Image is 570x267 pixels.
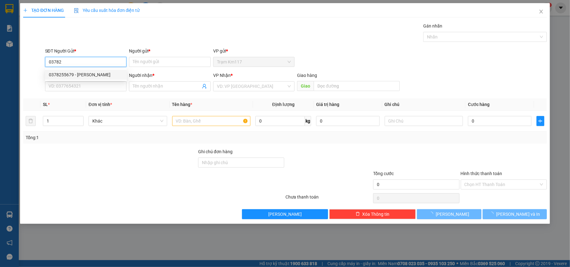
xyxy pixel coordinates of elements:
img: icon [74,8,79,13]
input: Dọc đường [314,81,400,91]
span: Giá trị hàng [316,102,339,107]
button: [PERSON_NAME] [242,209,328,219]
span: Xóa Thông tin [362,211,390,218]
th: Ghi chú [382,98,466,111]
span: TẠO ĐƠN HÀNG [23,8,64,13]
div: VP gửi [213,48,295,54]
span: Giao hàng [297,73,317,78]
span: Cước hàng [468,102,490,107]
span: Giao [297,81,314,91]
div: Tổng: 1 [26,134,220,141]
span: SL [43,102,48,107]
div: SĐT Người Gửi [45,48,127,54]
input: 0 [316,116,379,126]
span: user-add [202,84,207,89]
button: [PERSON_NAME] [417,209,481,219]
button: delete [26,116,36,126]
span: [PERSON_NAME] và In [496,211,540,218]
span: kg [305,116,311,126]
span: plus [537,118,544,123]
div: 0378255679 - BẢO [45,70,127,80]
button: Close [532,3,550,21]
span: loading [429,212,436,216]
span: Định lượng [272,102,295,107]
span: Tổng cước [373,171,394,176]
button: deleteXóa Thông tin [329,209,416,219]
input: Ghi Chú [385,116,463,126]
label: Hình thức thanh toán [461,171,502,176]
div: Chưa thanh toán [285,194,372,204]
span: delete [356,212,360,217]
span: Đơn vị tính [89,102,112,107]
span: Khác [92,116,163,126]
span: Tên hàng [172,102,193,107]
span: plus [23,8,28,13]
div: Người nhận [129,72,211,79]
span: close [539,9,544,14]
input: VD: Bàn, Ghế [172,116,251,126]
span: VP Nhận [213,73,231,78]
label: Ghi chú đơn hàng [198,149,233,154]
div: 0378255679 - [PERSON_NAME] [49,71,123,78]
input: Ghi chú đơn hàng [198,158,285,168]
button: [PERSON_NAME] và In [483,209,547,219]
div: Người gửi [129,48,211,54]
span: [PERSON_NAME] [268,211,302,218]
button: plus [537,116,545,126]
span: [PERSON_NAME] [436,211,469,218]
label: Gán nhãn [423,23,442,28]
span: Yêu cầu xuất hóa đơn điện tử [74,8,140,13]
span: Trạm Km117 [217,57,291,67]
span: loading [489,212,496,216]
